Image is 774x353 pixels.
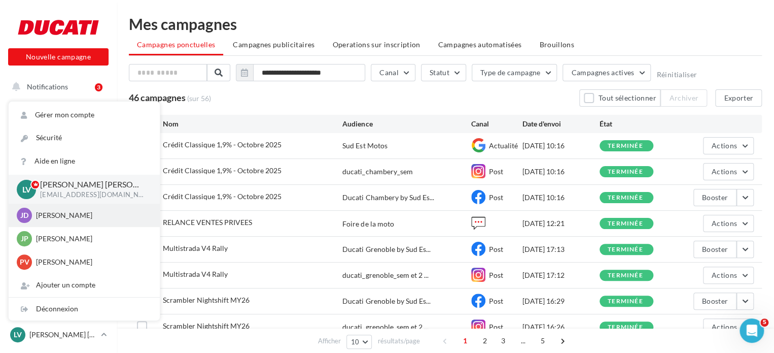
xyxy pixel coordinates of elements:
[163,218,252,227] span: RELANCE VENTES PRIVEES
[342,244,430,254] span: Ducati Grenoble by Sud Es...
[489,297,503,305] span: Post
[318,336,341,346] span: Afficher
[20,210,28,220] span: JD
[342,141,387,151] div: Sud Est Motos
[489,167,503,176] span: Post
[21,234,28,244] span: JP
[712,167,737,176] span: Actions
[522,141,600,151] div: [DATE] 10:16
[163,270,228,278] span: Multistrada V4 Rally
[495,333,511,349] span: 3
[522,167,600,177] div: [DATE] 10:16
[693,189,736,206] button: Booster
[703,215,754,232] button: Actions
[163,119,343,129] div: Nom
[438,40,522,49] span: Campagnes automatisées
[377,336,419,346] span: résultats/page
[703,318,754,336] button: Actions
[342,192,434,203] span: Ducati Chambery by Sud Es...
[36,234,148,244] p: [PERSON_NAME]
[522,192,600,203] div: [DATE] 10:16
[579,89,660,107] button: Tout sélectionner
[477,333,493,349] span: 2
[342,270,428,280] span: ducati_grenoble_sem et 2 ...
[342,322,428,332] span: ducati_grenoble_sem et 2 ...
[9,150,160,173] a: Aide en ligne
[712,219,737,228] span: Actions
[515,333,531,349] span: ...
[608,246,643,253] div: terminée
[608,324,643,331] div: terminée
[29,330,97,340] p: [PERSON_NAME] [PERSON_NAME]
[163,296,250,304] span: Scrambler Nightshift MY26
[342,167,412,177] div: ducati_chambery_sem
[36,210,148,220] p: [PERSON_NAME]
[522,244,600,254] div: [DATE] 17:13
[163,244,228,252] span: Multistrada V4 Rally
[600,119,677,129] div: État
[40,190,144,200] p: [EMAIL_ADDRESS][DOMAIN_NAME]
[712,141,737,150] span: Actions
[608,220,643,227] div: terminée
[471,119,522,129] div: Canal
[703,267,754,284] button: Actions
[163,140,282,149] span: Crédit Classique 1,9% - Octobre 2025
[535,333,551,349] span: 5
[129,92,186,103] span: 46 campagnes
[20,257,29,267] span: PV
[187,93,211,104] span: (sur 56)
[36,257,148,267] p: [PERSON_NAME]
[571,68,634,77] span: Campagnes actives
[522,270,600,280] div: [DATE] 17:12
[22,183,31,195] span: Lv
[342,296,430,306] span: Ducati Grenoble by Sud Es...
[6,126,111,148] a: Boîte de réception99+
[27,82,68,91] span: Notifications
[6,153,111,174] a: Visibilité en ligne
[608,298,643,305] div: terminée
[539,40,574,49] span: Brouillons
[351,338,360,346] span: 10
[40,179,144,190] p: [PERSON_NAME] [PERSON_NAME]
[421,64,466,81] button: Statut
[608,195,643,201] div: terminée
[6,76,107,98] button: Notifications 3
[472,64,557,81] button: Type de campagne
[608,143,643,149] div: terminée
[712,323,737,331] span: Actions
[163,166,282,175] span: Crédit Classique 1,9% - Octobre 2025
[14,330,22,340] span: Lv
[9,104,160,126] a: Gérer mon compte
[6,203,111,224] a: Campagnes
[6,254,111,275] a: Médiathèque
[163,322,250,330] span: Scrambler Nightshift MY26
[9,126,160,149] a: Sécurité
[489,245,503,253] span: Post
[371,64,415,81] button: Canal
[562,64,651,81] button: Campagnes actives
[522,218,600,229] div: [DATE] 12:21
[457,333,473,349] span: 1
[489,193,503,202] span: Post
[163,192,282,201] span: Crédit Classique 1,9% - Octobre 2025
[9,298,160,320] div: Déconnexion
[6,102,111,123] a: Opérations
[522,119,600,129] div: Date d'envoi
[693,293,736,310] button: Booster
[9,274,160,297] div: Ajouter un compte
[332,40,420,49] span: Operations sur inscription
[715,89,762,107] button: Exporter
[6,229,111,250] a: Contacts
[489,141,518,150] span: Actualité
[703,137,754,154] button: Actions
[522,296,600,306] div: [DATE] 16:29
[346,335,372,349] button: 10
[8,48,109,66] button: Nouvelle campagne
[608,272,643,279] div: terminée
[233,40,314,49] span: Campagnes publicitaires
[660,89,707,107] button: Archiver
[95,83,102,91] div: 3
[342,119,471,129] div: Audience
[760,318,768,327] span: 5
[522,322,600,332] div: [DATE] 16:26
